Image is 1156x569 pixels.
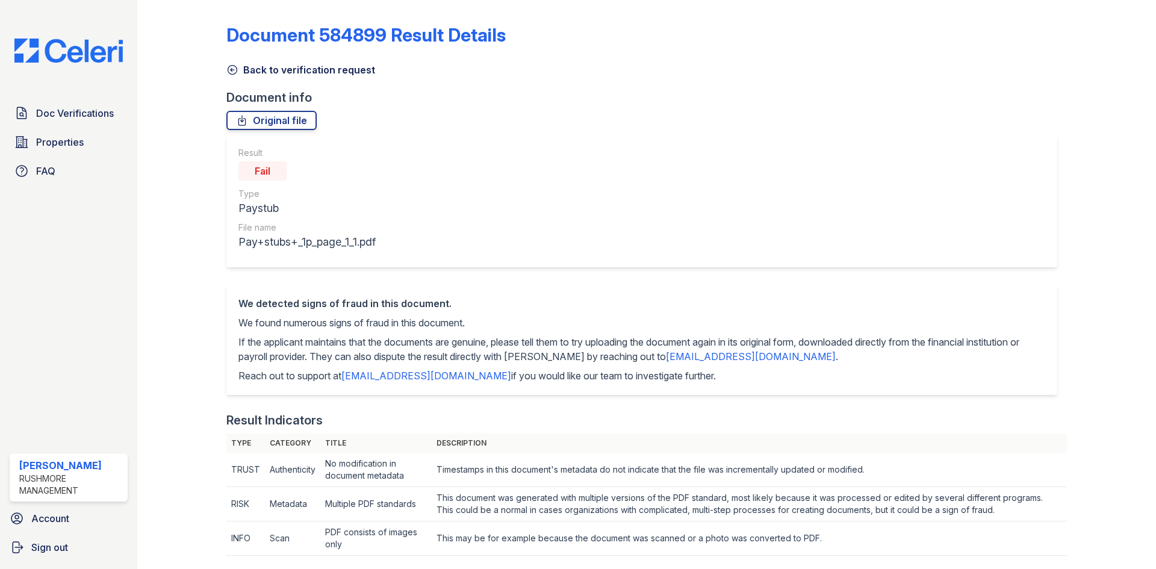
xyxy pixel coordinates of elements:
td: INFO [226,521,265,556]
span: Sign out [31,540,68,555]
div: [PERSON_NAME] [19,458,123,473]
p: If the applicant maintains that the documents are genuine, please tell them to try uploading the ... [238,335,1045,364]
img: CE_Logo_Blue-a8612792a0a2168367f1c8372b55b34899dd931a85d93a1a3d3e32e68fde9ad4.png [5,39,132,63]
span: . [836,350,838,362]
td: Scan [265,521,320,556]
span: Account [31,511,69,526]
a: Properties [10,130,128,154]
th: Category [265,434,320,453]
th: Title [320,434,432,453]
a: Document 584899 Result Details [226,24,506,46]
div: Result Indicators [226,412,323,429]
a: [EMAIL_ADDRESS][DOMAIN_NAME] [666,350,836,362]
div: Rushmore Management [19,473,123,497]
div: Pay+stubs+_1p_page_1_1.pdf [238,234,376,250]
span: Doc Verifications [36,106,114,120]
td: PDF consists of images only [320,521,432,556]
a: Account [5,506,132,530]
td: Timestamps in this document's metadata do not indicate that the file was incrementally updated or... [432,453,1067,487]
div: Paystub [238,200,376,217]
th: Type [226,434,265,453]
div: File name [238,222,376,234]
p: We found numerous signs of fraud in this document. [238,316,1045,330]
a: [EMAIL_ADDRESS][DOMAIN_NAME] [341,370,511,382]
td: No modification in document metadata [320,453,432,487]
td: Authenticity [265,453,320,487]
td: This document was generated with multiple versions of the PDF standard, most likely because it wa... [432,487,1067,521]
span: Properties [36,135,84,149]
div: Document info [226,89,1067,106]
p: Reach out to support at if you would like our team to investigate further. [238,368,1045,383]
th: Description [432,434,1067,453]
a: Sign out [5,535,132,559]
td: Metadata [265,487,320,521]
a: Original file [226,111,317,130]
a: FAQ [10,159,128,183]
a: Doc Verifications [10,101,128,125]
div: Fail [238,161,287,181]
td: This may be for example because the document was scanned or a photo was converted to PDF. [432,521,1067,556]
a: Back to verification request [226,63,375,77]
div: Result [238,147,376,159]
td: TRUST [226,453,265,487]
td: Multiple PDF standards [320,487,432,521]
td: RISK [226,487,265,521]
div: Type [238,188,376,200]
div: We detected signs of fraud in this document. [238,296,1045,311]
span: FAQ [36,164,55,178]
